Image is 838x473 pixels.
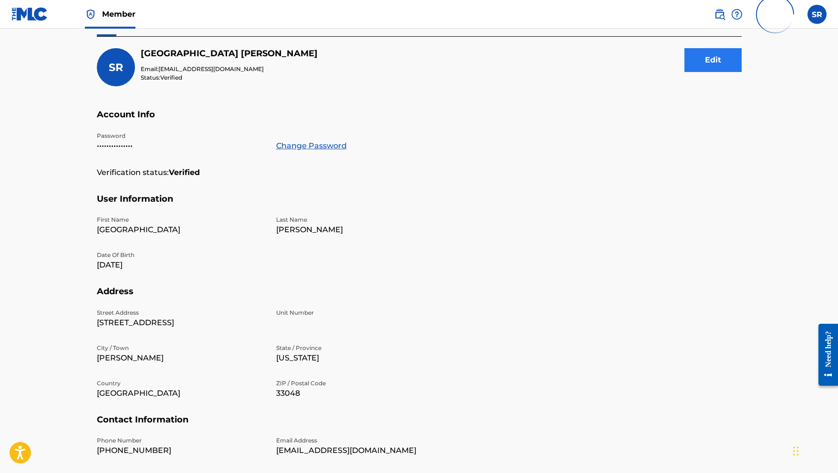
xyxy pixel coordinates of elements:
[97,251,265,259] p: Date Of Birth
[276,224,444,236] p: [PERSON_NAME]
[731,9,743,20] img: help
[160,74,182,81] span: Verified
[97,194,742,216] h5: User Information
[97,140,265,152] p: •••••••••••••••
[97,317,265,329] p: [STREET_ADDRESS]
[276,308,444,317] p: Unit Number
[97,308,265,317] p: Street Address
[276,344,444,352] p: State / Province
[276,436,444,445] p: Email Address
[276,216,444,224] p: Last Name
[714,9,725,20] img: search
[97,436,265,445] p: Phone Number
[158,65,264,72] span: [EMAIL_ADDRESS][DOMAIN_NAME]
[97,379,265,388] p: Country
[97,224,265,236] p: [GEOGRAPHIC_DATA]
[793,437,799,465] div: Drag
[790,427,838,473] iframe: Chat Widget
[97,286,742,308] h5: Address
[11,7,48,21] img: MLC Logo
[85,9,96,20] img: Top Rightsholder
[97,167,169,178] p: Verification status:
[276,140,347,152] a: Change Password
[807,5,827,24] div: User Menu
[97,414,742,437] h5: Contact Information
[731,5,743,24] div: Help
[169,167,200,178] strong: Verified
[141,48,318,59] h5: Sydney Romain
[97,132,265,140] p: Password
[97,388,265,399] p: [GEOGRAPHIC_DATA]
[141,65,318,73] p: Email:
[109,61,123,74] span: SR
[276,388,444,399] p: 33048
[102,9,135,20] span: Member
[97,259,265,271] p: [DATE]
[276,379,444,388] p: ZIP / Postal Code
[684,48,742,72] button: Edit
[97,445,265,456] p: [PHONE_NUMBER]
[811,315,838,394] iframe: Resource Center
[276,445,444,456] p: [EMAIL_ADDRESS][DOMAIN_NAME]
[97,352,265,364] p: [PERSON_NAME]
[276,352,444,364] p: [US_STATE]
[97,344,265,352] p: City / Town
[97,216,265,224] p: First Name
[97,109,742,132] h5: Account Info
[141,73,318,82] p: Status:
[714,5,725,24] a: Public Search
